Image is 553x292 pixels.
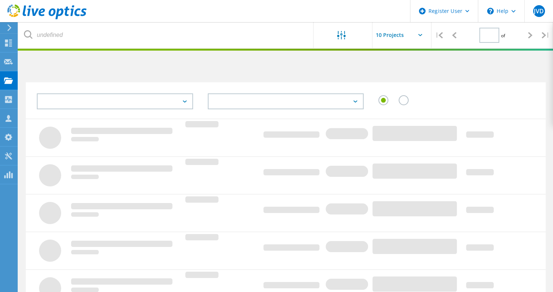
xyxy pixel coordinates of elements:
div: | [538,22,553,48]
span: of [501,32,505,39]
input: undefined [18,22,314,48]
span: JVD [534,8,544,14]
a: Live Optics Dashboard [7,16,87,21]
svg: \n [487,8,494,14]
div: | [431,22,447,48]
